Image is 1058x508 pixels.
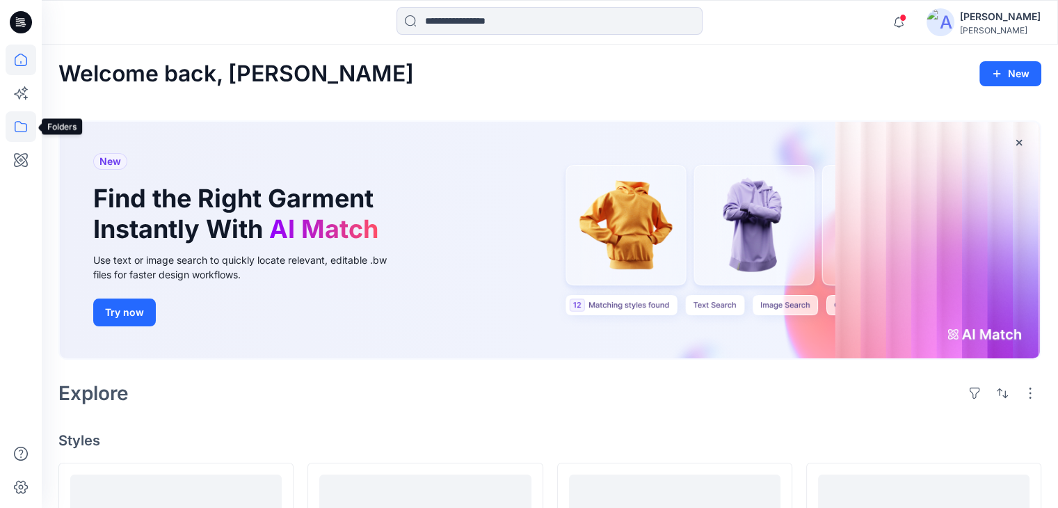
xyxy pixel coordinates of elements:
img: avatar [927,8,954,36]
button: Try now [93,299,156,326]
h2: Welcome back, [PERSON_NAME] [58,61,414,87]
div: Use text or image search to quickly locate relevant, editable .bw files for faster design workflows. [93,253,406,282]
h4: Styles [58,432,1041,449]
div: [PERSON_NAME] [960,25,1041,35]
span: New [99,153,121,170]
h1: Find the Right Garment Instantly With [93,184,385,244]
span: AI Match [269,214,378,244]
button: New [979,61,1041,86]
h2: Explore [58,382,129,404]
div: [PERSON_NAME] [960,8,1041,25]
